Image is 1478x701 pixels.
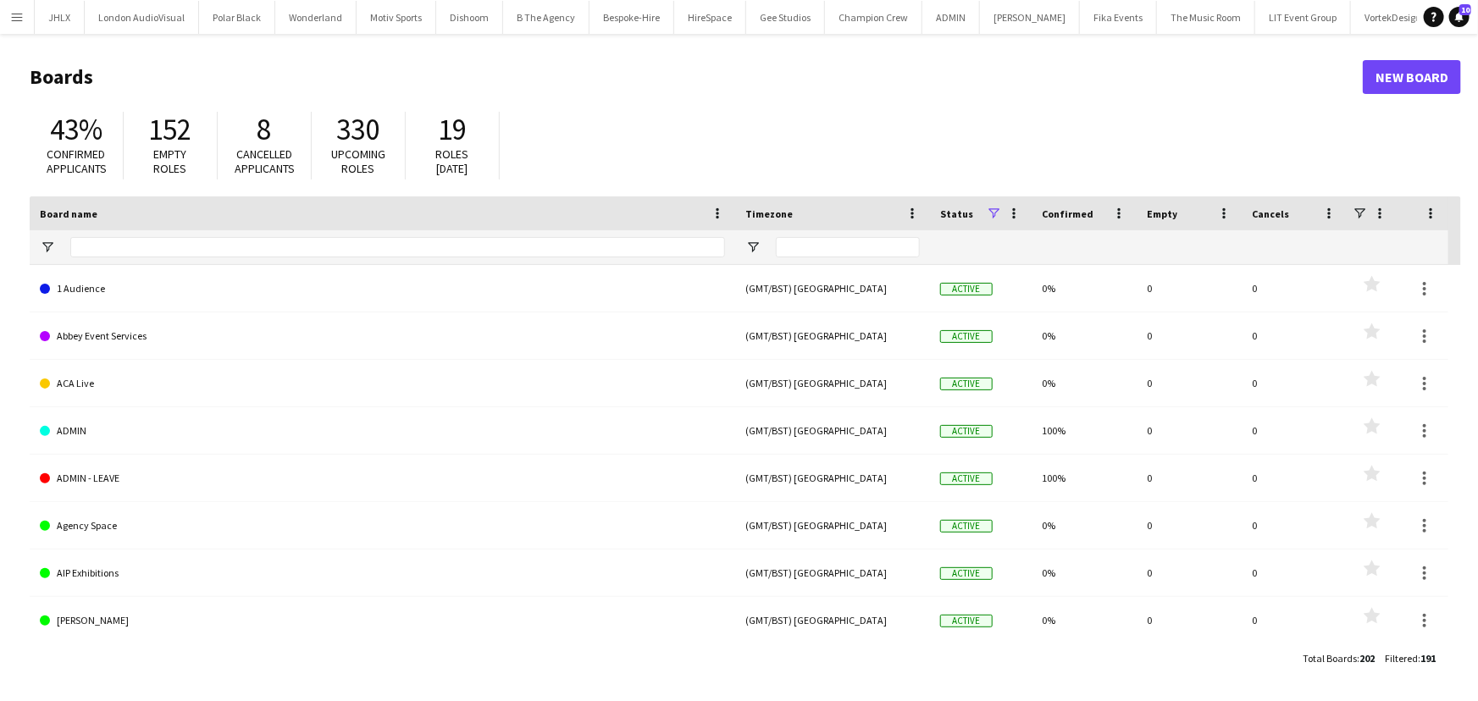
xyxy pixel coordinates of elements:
span: Empty [1147,207,1177,220]
div: 0% [1032,549,1137,596]
span: Active [940,378,993,390]
div: 0 [1242,407,1347,454]
div: (GMT/BST) [GEOGRAPHIC_DATA] [735,265,930,312]
button: Open Filter Menu [40,240,55,255]
span: Roles [DATE] [436,146,469,176]
div: 0% [1032,360,1137,406]
button: VortekDesign [1351,1,1436,34]
span: Empty roles [154,146,187,176]
button: HireSpace [674,1,746,34]
span: Active [940,330,993,343]
span: Total Boards [1303,652,1357,665]
button: ADMIN [922,1,980,34]
div: 0 [1242,360,1347,406]
button: Polar Black [199,1,275,34]
button: Fika Events [1080,1,1157,34]
div: : [1303,642,1375,675]
button: The Music Room [1157,1,1255,34]
button: Champion Crew [825,1,922,34]
a: [PERSON_NAME] [40,597,725,644]
div: 0 [1137,455,1242,501]
div: 0 [1137,597,1242,643]
div: 0% [1032,597,1137,643]
span: 202 [1359,652,1375,665]
div: 0% [1032,265,1137,312]
button: B The Agency [503,1,590,34]
div: 0 [1242,549,1347,596]
span: Active [940,567,993,580]
span: Active [940,615,993,627]
div: 0 [1137,407,1242,454]
button: [PERSON_NAME] [980,1,1080,34]
div: 0 [1137,312,1242,359]
div: 0% [1032,312,1137,359]
a: 1 Audience [40,265,725,312]
button: LIT Event Group [1255,1,1351,34]
button: Motiv Sports [357,1,436,34]
button: Gee Studios [746,1,825,34]
input: Timezone Filter Input [776,237,920,257]
span: Board name [40,207,97,220]
div: (GMT/BST) [GEOGRAPHIC_DATA] [735,360,930,406]
div: 0 [1137,549,1242,596]
div: 100% [1032,455,1137,501]
span: Confirmed [1042,207,1093,220]
button: Dishoom [436,1,503,34]
span: 10 [1459,4,1471,15]
span: 19 [438,111,467,148]
span: Cancelled applicants [235,146,295,176]
div: 0 [1242,455,1347,501]
div: 0 [1137,265,1242,312]
div: (GMT/BST) [GEOGRAPHIC_DATA] [735,455,930,501]
a: ADMIN - LEAVE [40,455,725,502]
span: 191 [1420,652,1436,665]
span: Cancels [1252,207,1289,220]
button: Open Filter Menu [745,240,761,255]
div: (GMT/BST) [GEOGRAPHIC_DATA] [735,549,930,596]
button: Bespoke-Hire [590,1,674,34]
button: London AudioVisual [85,1,199,34]
a: New Board [1363,60,1461,94]
span: Active [940,472,993,485]
span: 43% [50,111,102,148]
div: (GMT/BST) [GEOGRAPHIC_DATA] [735,407,930,454]
div: 0 [1242,597,1347,643]
a: ACA Live [40,360,725,407]
a: ADMIN [40,407,725,455]
button: JHLX [35,1,85,34]
a: Abbey Event Services [40,312,725,360]
div: : [1385,642,1436,675]
button: Wonderland [275,1,357,34]
div: 0 [1242,502,1347,549]
span: Upcoming roles [331,146,385,176]
input: Board name Filter Input [70,237,725,257]
div: 0 [1137,502,1242,549]
div: (GMT/BST) [GEOGRAPHIC_DATA] [735,502,930,549]
div: 0 [1242,265,1347,312]
span: Active [940,520,993,533]
div: 0 [1137,360,1242,406]
a: Agency Space [40,502,725,549]
span: Status [940,207,973,220]
span: Active [940,425,993,438]
span: Active [940,283,993,295]
span: Confirmed applicants [47,146,107,176]
span: 152 [149,111,192,148]
h1: Boards [30,64,1363,90]
div: 0% [1032,502,1137,549]
span: Filtered [1385,652,1418,665]
span: Timezone [745,207,793,220]
a: AIP Exhibitions [40,549,725,597]
span: 8 [257,111,272,148]
div: 0 [1242,312,1347,359]
div: (GMT/BST) [GEOGRAPHIC_DATA] [735,312,930,359]
a: 10 [1449,7,1470,27]
div: (GMT/BST) [GEOGRAPHIC_DATA] [735,597,930,643]
div: 100% [1032,407,1137,454]
span: 330 [337,111,380,148]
